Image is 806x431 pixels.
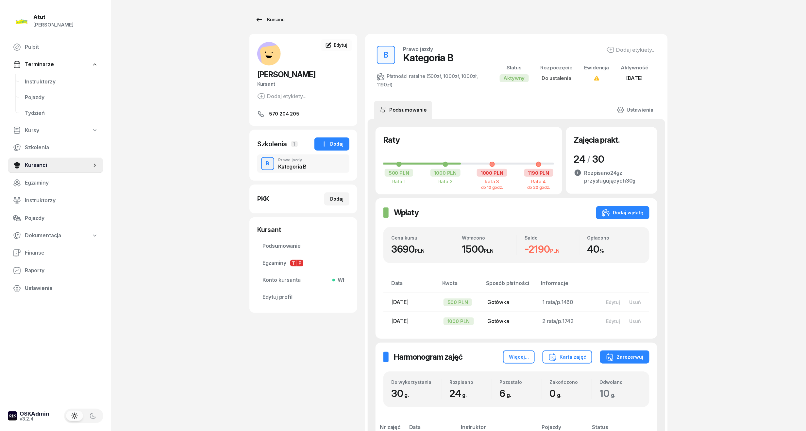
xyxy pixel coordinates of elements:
[257,154,349,173] button: BPrawo jazdyKategoria B
[20,90,103,105] a: Pojazdy
[592,153,604,165] span: 30
[391,379,441,385] div: Do wykorzystania
[257,70,315,79] span: [PERSON_NAME]
[257,194,270,204] div: PKK
[257,110,349,118] a: 570 204 205
[8,210,103,226] a: Pojazdy
[383,179,414,184] div: Rata 1
[320,140,344,148] div: Dodaj
[377,46,395,64] button: B
[25,179,98,187] span: Egzaminy
[449,379,491,385] div: Rozpisano
[257,92,307,100] button: Dodaj etykiety...
[330,195,344,203] div: Dodaj
[449,387,470,399] span: 24
[257,272,349,288] a: Konto kursantaWł
[430,179,461,184] div: Rata 2
[444,298,472,306] div: 500 PLN
[557,392,562,398] small: g.
[25,93,98,102] span: Pojazdy
[587,154,590,164] div: /
[262,242,344,250] span: Podsumowanie
[621,74,648,82] div: [DATE]
[324,192,349,206] button: Dodaj
[391,235,454,241] div: Cena kursu
[25,109,98,117] span: Tydzień
[334,42,347,48] span: Edytuj
[377,72,484,89] div: Płatności ratalne (500zł, 1000zł, 1000zł, 1190zł)
[25,284,98,293] span: Ustawienia
[290,260,297,266] span: T
[257,289,349,305] a: Edytuj profil
[33,14,74,20] div: Atut
[537,279,596,293] th: Informacje
[524,169,553,177] div: 1190 PLN
[607,46,656,54] button: Dodaj etykiety...
[415,248,425,254] small: PLN
[444,317,474,325] div: 1000 PLN
[257,139,287,149] div: Szkolenia
[25,231,61,240] span: Dokumentacja
[625,316,646,327] button: Usuń
[601,316,625,327] button: Edytuj
[394,207,419,218] h2: Wpłaty
[599,248,604,254] small: %
[596,206,649,219] button: Dodaj wpłatę
[584,63,609,72] div: Ewidencja
[391,318,409,324] span: [DATE]
[25,60,54,69] span: Terminarze
[374,101,432,119] a: Podsumowanie
[257,80,349,88] div: Kursant
[611,392,615,398] small: g.
[8,175,103,191] a: Egzaminy
[391,299,409,305] span: [DATE]
[261,157,274,170] button: B
[25,143,98,152] span: Szkolenia
[629,318,641,324] div: Usuń
[20,105,103,121] a: Tydzień
[477,185,508,189] div: do 10 godz.
[25,249,98,257] span: Finanse
[629,299,641,305] div: Usuń
[394,352,462,362] h2: Harmonogram zajęć
[8,39,103,55] a: Pulpit
[8,157,103,173] a: Kursanci
[617,171,620,176] small: g
[499,379,541,385] div: Pozostało
[574,153,586,165] span: 24
[8,228,103,243] a: Dokumentacja
[33,21,74,29] div: [PERSON_NAME]
[8,57,103,72] a: Terminarze
[25,126,39,135] span: Kursy
[385,169,413,177] div: 500 PLN
[403,46,433,52] div: Prawo jazdy
[541,63,573,72] div: Rozpoczęcie
[25,214,98,223] span: Pojazdy
[8,411,17,421] img: logo-xs-dark@2x.png
[25,43,98,51] span: Pulpit
[8,263,103,278] a: Raporty
[602,209,644,217] div: Dodaj wpłatę
[482,279,537,293] th: Sposób płatności
[503,350,535,364] button: Więcej...
[612,101,659,119] a: Ustawienia
[262,276,344,284] span: Konto kursanta
[20,411,49,417] div: OSKAdmin
[606,353,644,361] div: Zarezerwuj
[405,392,409,398] small: g.
[278,164,307,169] div: Kategoria B
[550,248,560,254] small: PLN
[487,317,532,326] div: Gotówka
[249,13,291,26] a: Kursanci
[621,63,648,72] div: Aktywność
[462,392,467,398] small: g.
[335,276,344,284] span: Wł
[601,297,625,308] button: Edytuj
[587,243,642,255] div: 40
[600,387,619,399] span: 10
[525,243,579,255] div: -2190
[600,379,642,385] div: Odwołano
[257,238,349,254] a: Podsumowanie
[20,417,49,421] div: v3.2.4
[255,16,285,24] div: Kursanci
